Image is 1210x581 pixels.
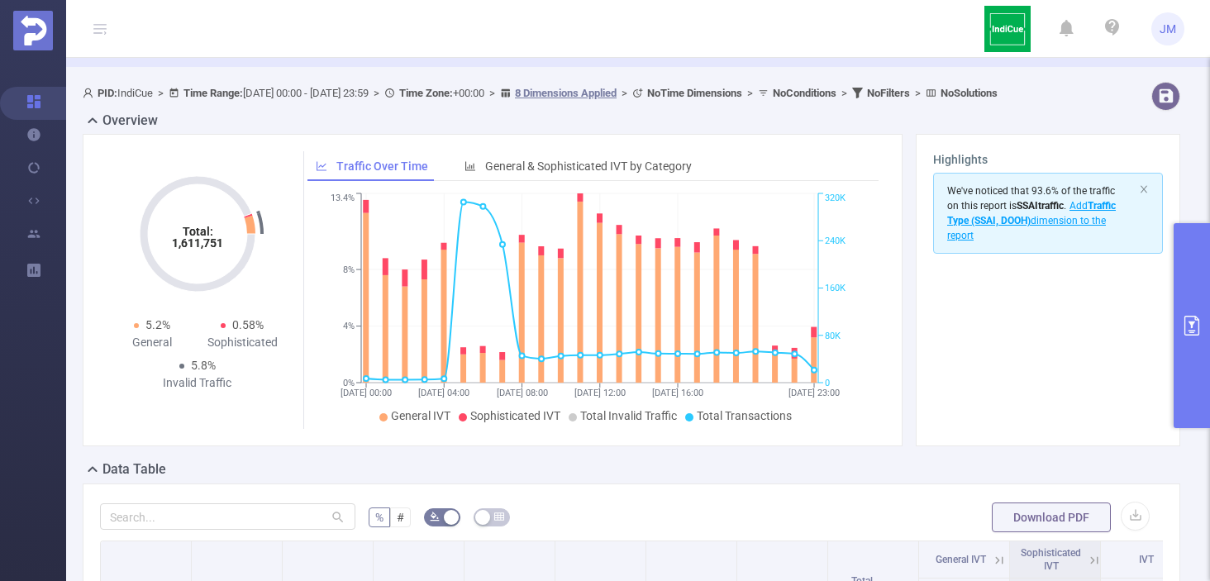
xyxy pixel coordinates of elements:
b: No Time Dimensions [647,87,742,99]
span: Sophisticated IVT [470,409,560,422]
tspan: [DATE] 04:00 [418,388,469,398]
input: Search... [100,503,355,530]
span: IVT [1139,554,1154,565]
span: % [375,511,383,524]
tspan: 80K [825,331,841,341]
tspan: [DATE] 23:00 [788,388,840,398]
h2: Data Table [102,460,166,479]
span: Sophisticated IVT [1021,547,1081,572]
tspan: 4% [343,321,355,332]
span: Total Transactions [697,409,792,422]
span: General IVT [391,409,450,422]
tspan: 8% [343,264,355,275]
tspan: 13.4% [331,193,355,204]
span: > [836,87,852,99]
button: Download PDF [992,502,1111,532]
b: No Filters [867,87,910,99]
b: Time Zone: [399,87,453,99]
span: IndiCue [DATE] 00:00 - [DATE] 23:59 +00:00 [83,87,998,99]
b: Time Range: [183,87,243,99]
span: 0.58% [232,318,264,331]
span: Add dimension to the report [947,200,1116,241]
span: General IVT [936,554,986,565]
i: icon: bg-colors [430,512,440,521]
tspan: [DATE] 16:00 [652,388,703,398]
span: > [369,87,384,99]
button: icon: close [1139,180,1149,198]
span: > [484,87,500,99]
h3: Highlights [933,151,1163,169]
span: We've noticed that 93.6% of the traffic on this report is . [947,185,1116,241]
b: SSAI traffic [1017,200,1064,212]
h2: Overview [102,111,158,131]
span: > [617,87,632,99]
b: PID: [98,87,117,99]
tspan: 0 [825,378,830,388]
div: Invalid Traffic [152,374,243,392]
i: icon: table [494,512,504,521]
tspan: 0% [343,378,355,388]
tspan: Total: [182,225,212,238]
tspan: 1,611,751 [172,236,223,250]
i: icon: user [83,88,98,98]
u: 8 Dimensions Applied [515,87,617,99]
tspan: 160K [825,283,846,294]
tspan: 320K [825,193,846,204]
span: General & Sophisticated IVT by Category [485,160,692,173]
i: icon: close [1139,184,1149,194]
span: 5.2% [145,318,170,331]
i: icon: line-chart [316,160,327,172]
i: icon: bar-chart [464,160,476,172]
div: Sophisticated [198,334,288,351]
b: No Solutions [941,87,998,99]
span: > [910,87,926,99]
div: General [107,334,198,351]
tspan: [DATE] 12:00 [574,388,625,398]
span: > [742,87,758,99]
tspan: [DATE] 08:00 [496,388,547,398]
b: No Conditions [773,87,836,99]
tspan: [DATE] 00:00 [341,388,392,398]
span: JM [1160,12,1176,45]
tspan: 240K [825,236,846,246]
span: Traffic Over Time [336,160,428,173]
span: 5.8% [191,359,216,372]
span: Total Invalid Traffic [580,409,677,422]
span: # [397,511,404,524]
span: > [153,87,169,99]
img: Protected Media [13,11,53,50]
